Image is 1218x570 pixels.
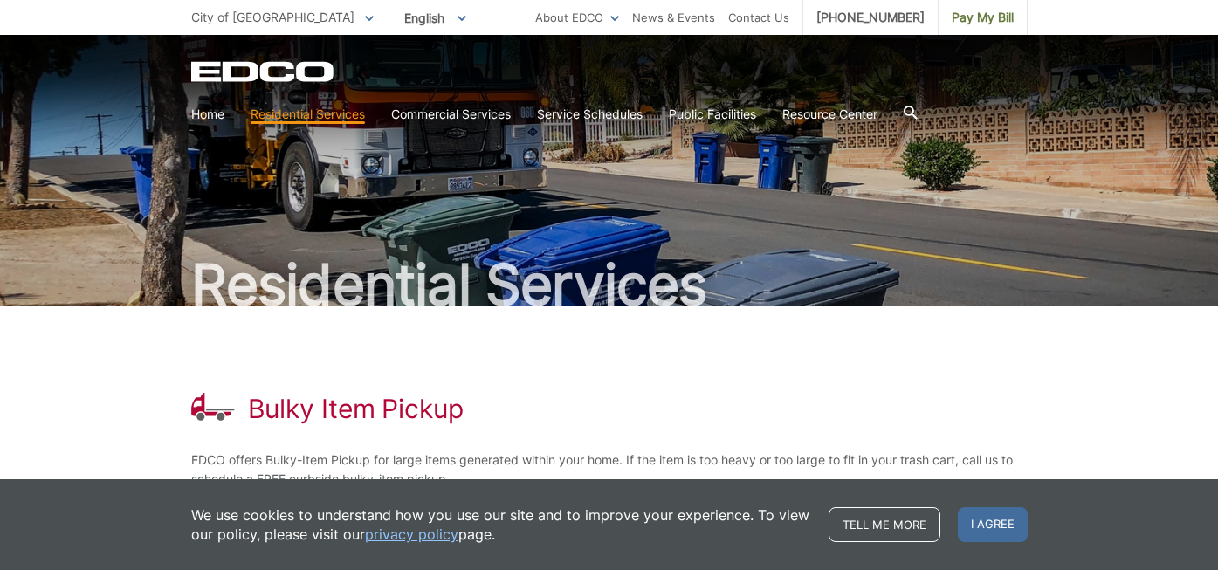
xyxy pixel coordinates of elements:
[191,10,354,24] span: City of [GEOGRAPHIC_DATA]
[191,450,1028,489] p: EDCO offers Bulky-Item Pickup for large items generated within your home. If the item is too heav...
[728,8,789,27] a: Contact Us
[391,105,511,124] a: Commercial Services
[782,105,877,124] a: Resource Center
[537,105,643,124] a: Service Schedules
[632,8,715,27] a: News & Events
[191,105,224,124] a: Home
[669,105,756,124] a: Public Facilities
[191,505,811,544] p: We use cookies to understand how you use our site and to improve your experience. To view our pol...
[391,3,479,32] span: English
[829,507,940,542] a: Tell me more
[958,507,1028,542] span: I agree
[365,525,458,544] a: privacy policy
[248,393,464,424] h1: Bulky Item Pickup
[952,8,1014,27] span: Pay My Bill
[191,257,1028,312] h2: Residential Services
[191,61,336,82] a: EDCD logo. Return to the homepage.
[535,8,619,27] a: About EDCO
[251,105,365,124] a: Residential Services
